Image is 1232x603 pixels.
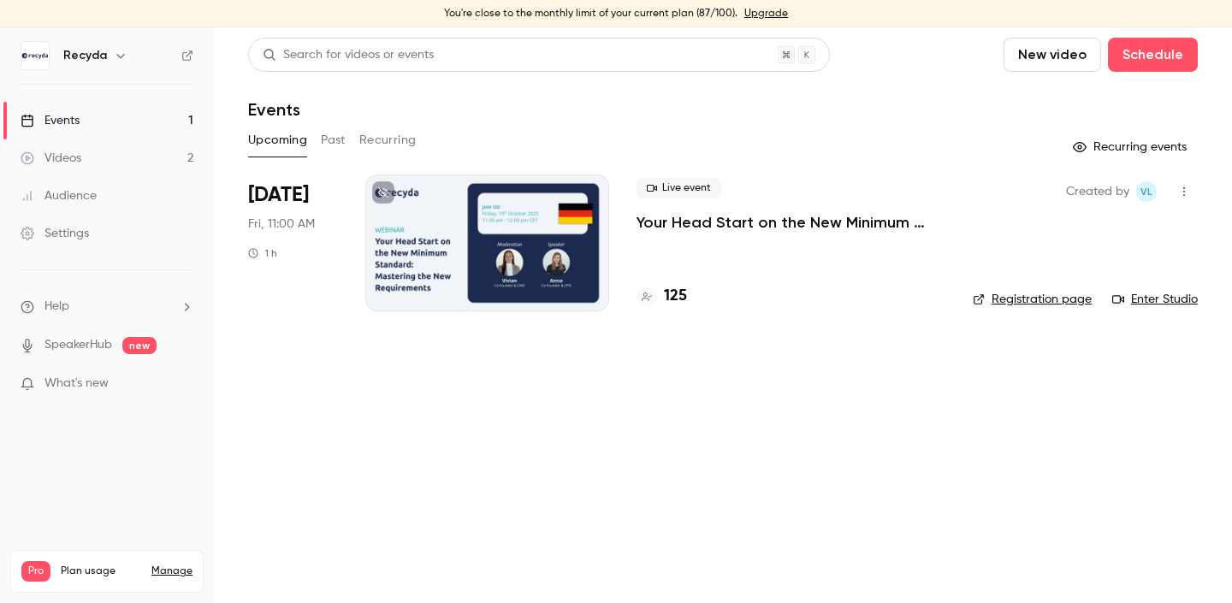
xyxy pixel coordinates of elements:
span: [DATE] [248,181,309,209]
button: Recurring [359,127,417,154]
li: help-dropdown-opener [21,298,193,316]
button: Upcoming [248,127,307,154]
a: SpeakerHub [44,336,112,354]
div: Videos [21,150,81,167]
span: Created by [1066,181,1129,202]
h1: Events [248,99,300,120]
button: Recurring events [1065,133,1198,161]
a: Your Head Start on the New Minimum Standard: Mastering the New Requirements [637,212,945,233]
h6: Recyda [63,47,107,64]
span: Pro [21,561,50,582]
div: Settings [21,225,89,242]
div: Audience [21,187,97,204]
span: What's new [44,375,109,393]
div: 1 h [248,246,277,260]
h4: 125 [664,285,687,308]
span: Live event [637,178,721,198]
button: Past [321,127,346,154]
span: Vivian Loftin [1136,181,1157,202]
div: Search for videos or events [263,46,434,64]
a: Manage [151,565,192,578]
iframe: Noticeable Trigger [173,376,193,392]
button: New video [1004,38,1101,72]
a: 125 [637,285,687,308]
button: Schedule [1108,38,1198,72]
img: Recyda [21,42,49,69]
div: Events [21,112,80,129]
span: Plan usage [61,565,141,578]
a: Upgrade [744,7,788,21]
a: Registration page [973,291,1092,308]
span: Fri, 11:00 AM [248,216,315,233]
a: Enter Studio [1112,291,1198,308]
div: Oct 10 Fri, 11:00 AM (Europe/Berlin) [248,174,338,311]
span: Help [44,298,69,316]
span: new [122,337,157,354]
span: VL [1140,181,1152,202]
